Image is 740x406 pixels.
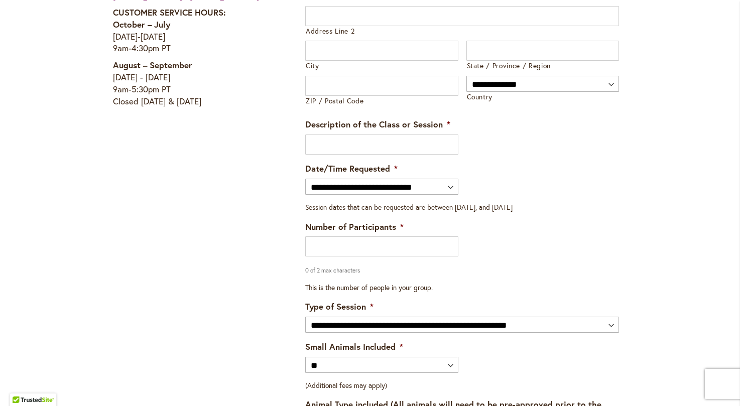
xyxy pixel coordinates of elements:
[467,61,620,71] label: State / Province / Region
[306,27,619,36] label: Address Line 2
[113,59,279,107] p: [DATE] - [DATE] 9am-5:30pm PT Closed [DATE] & [DATE]
[113,7,279,55] p: [DATE]-[DATE] 9am-4:30pm PT
[113,19,170,30] strong: October – July
[467,92,620,102] label: Country
[305,341,403,352] label: Small Animals Included
[305,119,450,130] label: Description of the Class or Session
[305,301,374,312] label: Type of Session
[113,59,192,71] strong: August – September
[305,195,619,212] div: Session dates that can be requested are between [DATE], and [DATE]
[305,163,398,174] label: Date/Time Requested
[113,7,226,18] strong: CUSTOMER SERVICE HOURS:
[305,258,594,275] div: 0 of 2 max characters
[305,221,404,232] label: Number of Participants
[305,275,619,293] div: This is the number of people in your group.
[306,61,458,71] label: City
[306,96,458,106] label: ZIP / Postal Code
